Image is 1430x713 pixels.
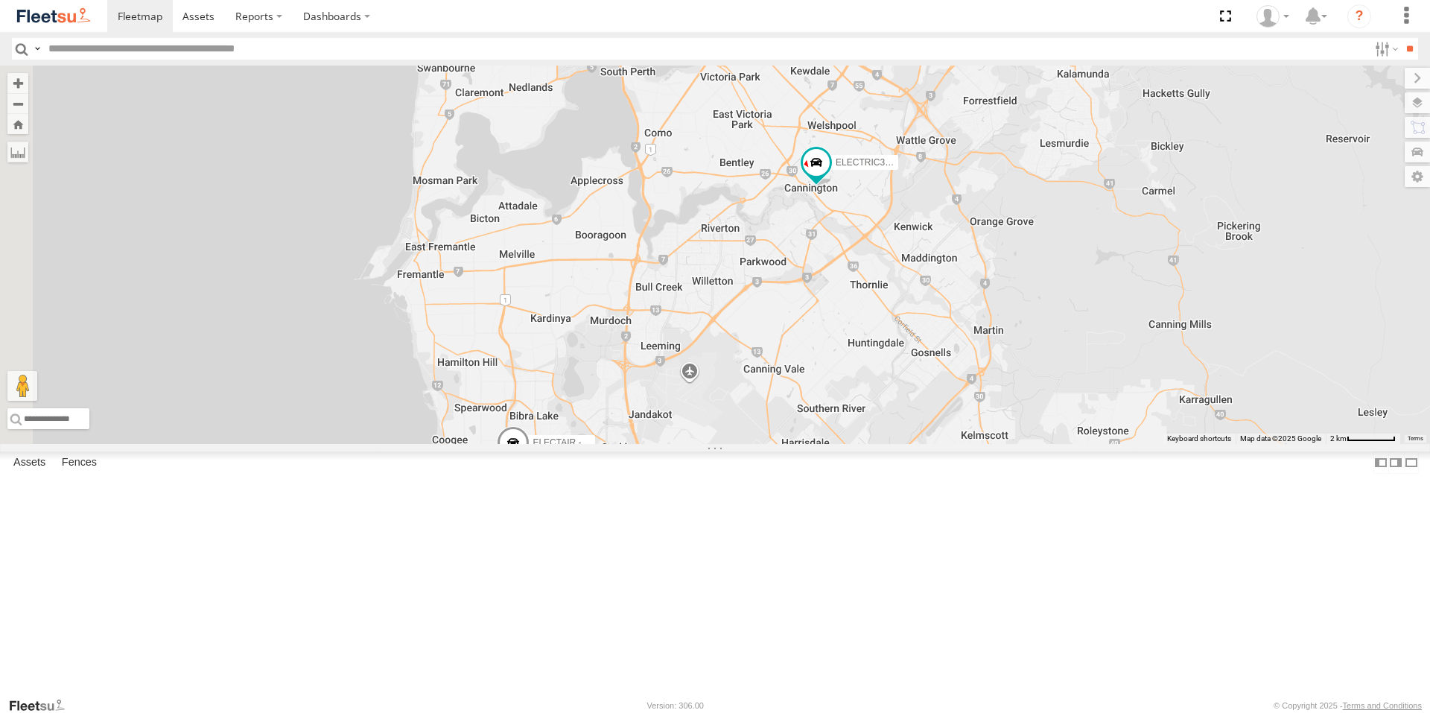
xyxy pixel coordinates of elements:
[15,6,92,26] img: fleetsu-logo-horizontal.svg
[1388,451,1403,473] label: Dock Summary Table to the Right
[7,114,28,134] button: Zoom Home
[7,73,28,93] button: Zoom in
[7,142,28,162] label: Measure
[7,371,37,401] button: Drag Pegman onto the map to open Street View
[1343,701,1422,710] a: Terms and Conditions
[1369,38,1401,60] label: Search Filter Options
[1405,166,1430,187] label: Map Settings
[1167,434,1231,444] button: Keyboard shortcuts
[8,698,77,713] a: Visit our Website
[1330,434,1347,443] span: 2 km
[31,38,43,60] label: Search Query
[54,452,104,473] label: Fences
[1326,434,1400,444] button: Map scale: 2 km per 62 pixels
[7,93,28,114] button: Zoom out
[1347,4,1371,28] i: ?
[1404,451,1419,473] label: Hide Summary Table
[1373,451,1388,473] label: Dock Summary Table to the Left
[1274,701,1422,710] div: © Copyright 2025 -
[1251,5,1294,28] div: Wayne Betts
[836,157,966,168] span: ELECTRIC3 - [PERSON_NAME]
[533,438,607,449] span: ELECTAIR - Riaan
[647,701,704,710] div: Version: 306.00
[1240,434,1321,443] span: Map data ©2025 Google
[1408,436,1423,442] a: Terms
[6,452,53,473] label: Assets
